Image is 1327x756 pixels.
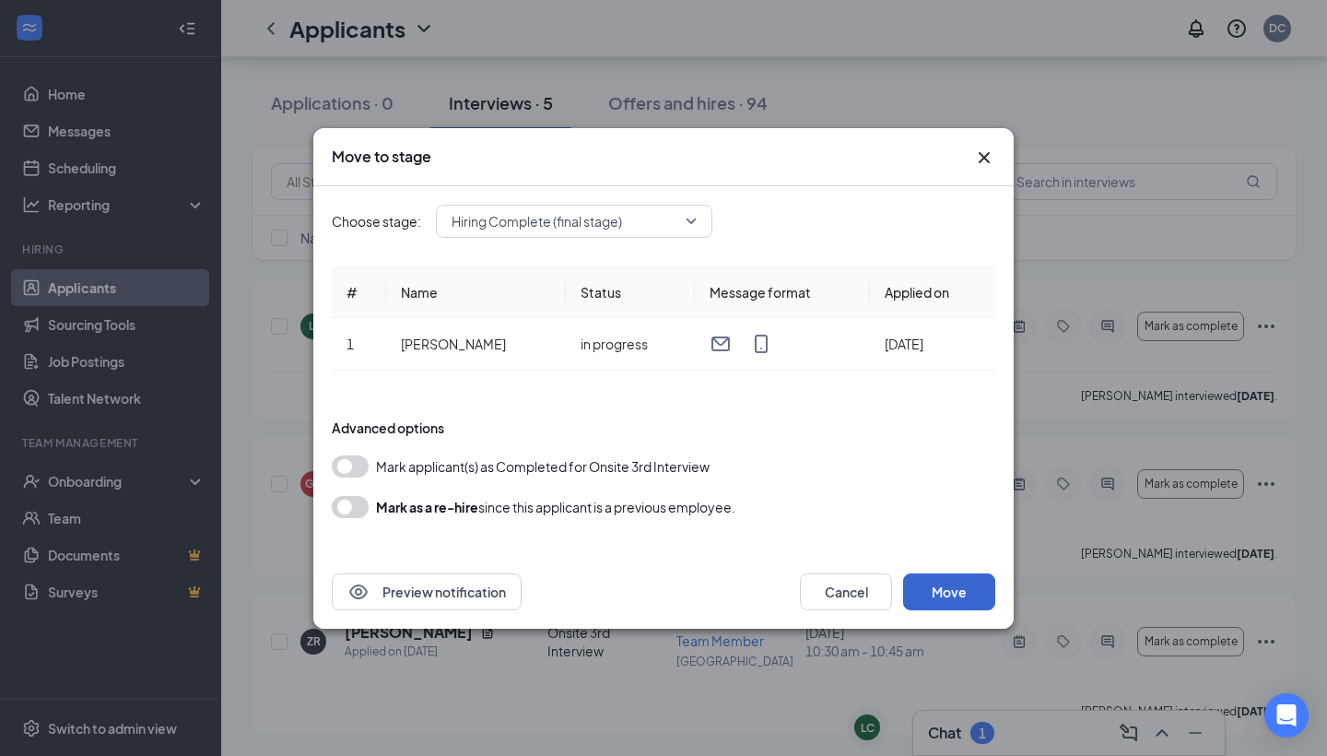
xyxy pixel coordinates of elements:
[566,318,695,371] td: in progress
[870,318,995,371] td: [DATE]
[710,333,732,355] svg: Email
[332,573,522,610] button: EyePreview notification
[973,147,995,169] svg: Cross
[332,147,431,167] h3: Move to stage
[346,336,354,352] span: 1
[903,573,995,610] button: Move
[376,455,710,478] span: Mark applicant(s) as Completed for Onsite 3rd Interview
[695,267,870,318] th: Message format
[870,267,995,318] th: Applied on
[386,267,566,318] th: Name
[332,267,386,318] th: #
[376,499,478,515] b: Mark as a re-hire
[750,333,772,355] svg: MobileSms
[800,573,892,610] button: Cancel
[566,267,695,318] th: Status
[386,318,566,371] td: [PERSON_NAME]
[973,147,995,169] button: Close
[376,496,735,518] div: since this applicant is a previous employee.
[1264,693,1309,738] div: Open Intercom Messenger
[347,581,370,603] svg: Eye
[332,419,995,437] div: Advanced options
[452,207,622,235] span: Hiring Complete (final stage)
[332,211,421,231] span: Choose stage:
